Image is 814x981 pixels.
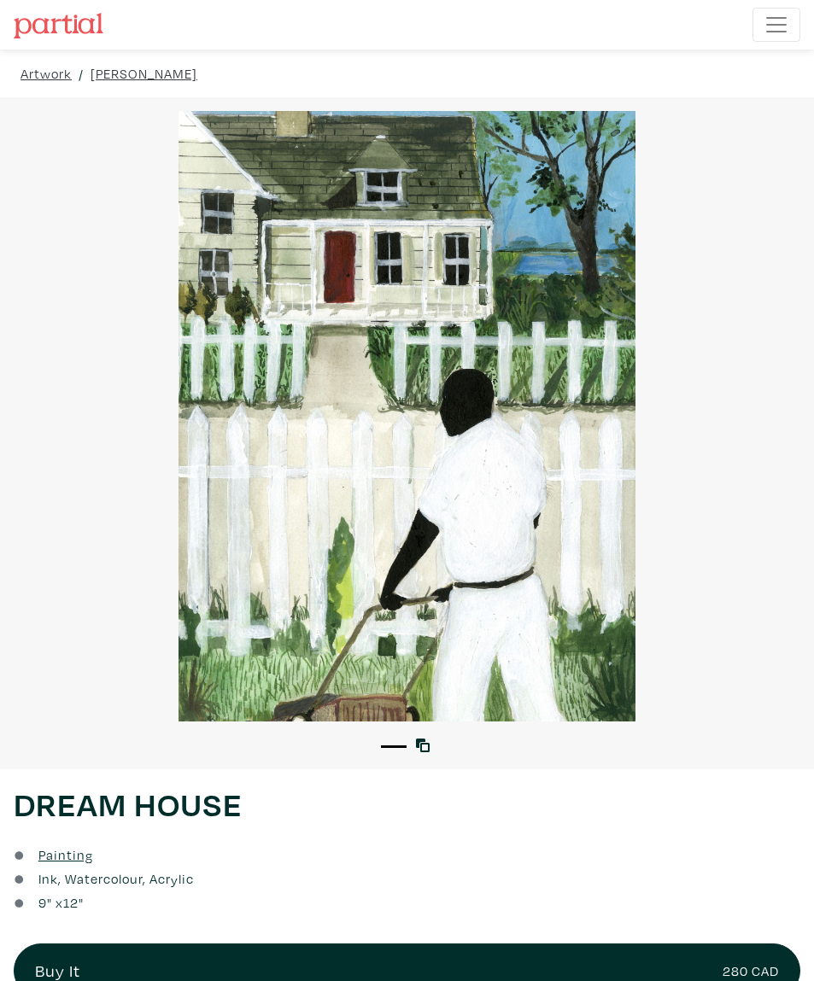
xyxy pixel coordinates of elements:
[753,8,800,42] button: Toggle navigation
[381,745,407,748] button: 1 of 1
[63,894,79,911] span: 12
[91,63,197,84] a: [PERSON_NAME]
[38,892,84,913] div: " x "
[38,894,47,911] span: 9
[38,846,93,863] u: Painting
[14,783,800,824] h1: DREAM HOUSE
[20,63,72,84] a: Artwork
[79,63,84,84] span: /
[723,961,779,981] small: 280 CAD
[38,868,194,889] a: Ink, Watercolour, Acrylic
[38,844,93,865] a: Painting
